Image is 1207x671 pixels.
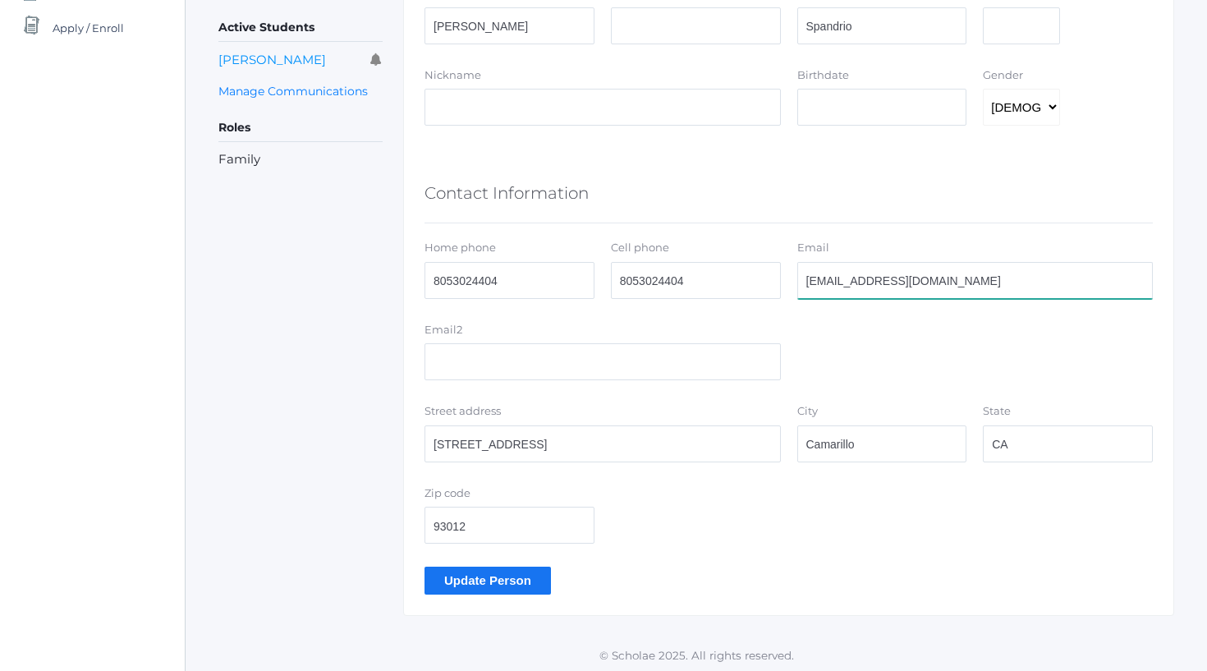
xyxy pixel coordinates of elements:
[797,240,829,256] label: Email
[797,67,849,84] label: Birthdate
[218,52,326,67] a: [PERSON_NAME]
[425,179,589,207] h5: Contact Information
[797,403,818,420] label: City
[425,67,481,84] label: Nickname
[218,150,383,169] li: Family
[983,67,1023,84] label: Gender
[218,82,368,101] a: Manage Communications
[983,403,1011,420] label: State
[53,11,124,44] span: Apply / Enroll
[611,240,669,256] label: Cell phone
[370,53,383,66] i: Receives communications for this student
[425,322,462,338] label: Email2
[425,403,501,420] label: Street address
[218,14,383,42] h5: Active Students
[218,114,383,142] h5: Roles
[425,240,496,256] label: Home phone
[186,647,1207,664] p: © Scholae 2025. All rights reserved.
[425,567,551,594] input: Update Person
[425,485,470,502] label: Zip code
